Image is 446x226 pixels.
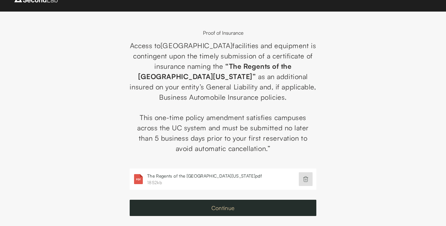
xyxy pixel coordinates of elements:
[130,200,316,216] button: Continue
[133,173,143,186] img: Attachment icon for pdf
[138,62,291,81] span: “The Regents of the [GEOGRAPHIC_DATA][US_STATE]”
[130,40,316,102] p: Access to [GEOGRAPHIC_DATA] facilities and equipment is contingent upon the timely submission of ...
[130,29,316,37] div: Proof of Insurance
[130,112,316,153] p: This one-time policy amendment satisfies campuses across the UC system and must be submitted no l...
[147,179,262,186] div: 1852 kb
[147,173,262,179] div: The Regents of the [GEOGRAPHIC_DATA][US_STATE]pdf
